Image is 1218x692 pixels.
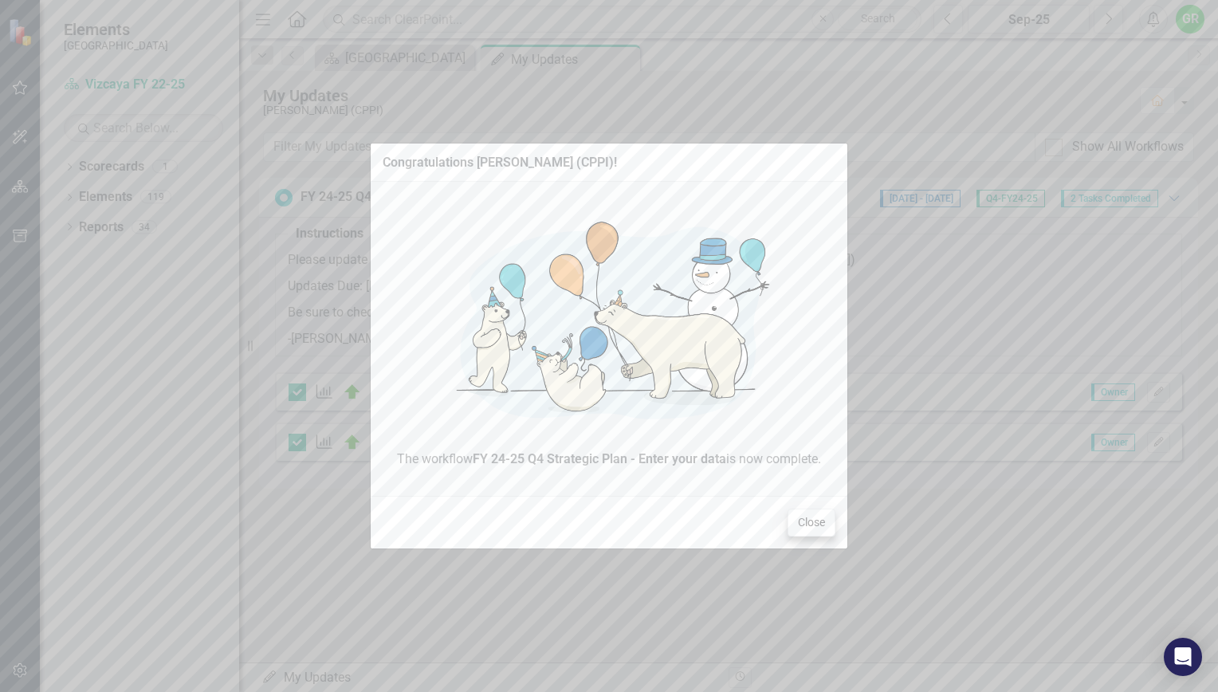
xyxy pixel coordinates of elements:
[473,451,726,466] strong: FY 24-25 Q4 Strategic Plan - Enter your data
[383,155,617,170] div: Congratulations [PERSON_NAME] (CPPI)!
[788,509,835,537] button: Close
[383,450,835,469] span: The workflow is now complete.
[1164,638,1202,676] div: Open Intercom Messenger
[428,194,790,450] img: Congratulations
